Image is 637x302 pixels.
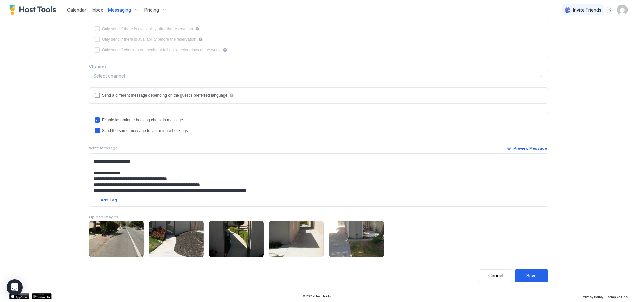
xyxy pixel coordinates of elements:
span: Pricing [144,7,159,13]
button: Preview Message [506,144,548,152]
div: View image [149,221,204,257]
span: Messaging [108,7,131,13]
div: isLimited [95,47,542,53]
a: Terms Of Use [606,293,628,300]
a: Host Tools Logo [9,5,59,15]
span: Write Message [89,145,118,150]
div: Only send if check-in or check-out fall on selected days of the week [102,48,221,52]
textarea: Input Field [89,154,548,193]
div: User profile [617,5,628,15]
div: afterReservation [95,26,542,31]
div: lastMinuteMessageIsTheSame [95,128,542,133]
a: App Store [9,293,29,299]
div: Only send if there is availability before the reservation [102,37,196,42]
a: Privacy Policy [582,293,603,300]
div: Add Tag [101,197,117,203]
span: Upload Images [89,214,118,219]
span: Terms Of Use [606,295,628,299]
a: Google Play Store [32,293,52,299]
div: lastMinuteMessageEnabled [95,117,542,123]
div: Preview Message [514,145,547,151]
span: Privacy Policy [582,295,603,299]
div: View image [269,221,324,257]
button: Cancel [479,269,512,282]
div: Save [526,272,537,279]
button: Save [515,269,548,282]
div: View image [209,221,264,257]
span: Calendar [67,7,86,13]
div: Enable last-minute booking check-in message. [102,118,184,122]
div: languagesEnabled [95,93,542,98]
div: Send the same message to last-minute bookings [102,128,188,133]
span: Invite Friends [573,7,601,13]
div: Only send if there is availability after the reservation [102,27,193,31]
button: Add Tag [93,196,118,204]
span: Inbox [92,7,103,13]
div: Open Intercom Messenger [7,279,23,295]
div: Cancel [488,272,503,279]
div: beforeReservation [95,37,542,42]
div: menu [606,6,614,14]
a: Calendar [67,6,86,13]
div: View image [89,221,144,257]
span: © 2025 Host Tools [302,294,331,298]
div: Select channel [93,73,538,79]
div: View image [329,221,384,257]
a: Inbox [92,6,103,13]
div: Send a different message depending on the guest's preferred language [102,93,227,98]
span: Channels [89,64,107,69]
